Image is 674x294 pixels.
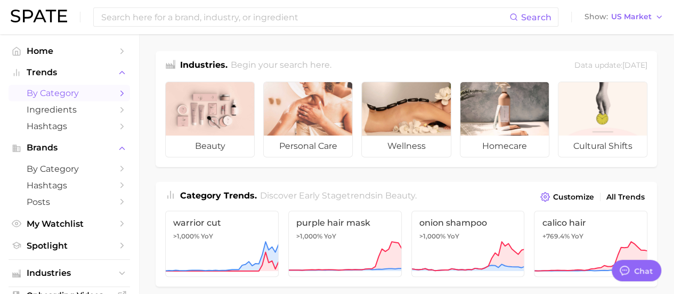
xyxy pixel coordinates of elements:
span: beauty [166,136,254,157]
span: YoY [447,232,459,241]
img: SPATE [11,10,67,22]
a: calico hair+769.4% YoY [534,211,647,277]
span: wellness [362,136,450,157]
a: Hashtags [9,118,130,134]
button: Customize [538,189,597,204]
a: by Category [9,85,130,101]
span: Show [584,14,608,20]
div: Data update: [DATE] [574,59,647,73]
span: >1,000% [296,232,322,240]
span: Customize [553,193,594,202]
span: Search [521,12,551,22]
a: All Trends [604,190,647,204]
span: >1,000% [173,232,199,240]
a: purple hair mask>1,000% YoY [288,211,402,277]
a: personal care [263,82,353,157]
a: Home [9,43,130,59]
span: Category Trends . [180,190,257,201]
a: beauty [165,82,255,157]
a: wellness [361,82,451,157]
button: ShowUS Market [582,10,666,24]
span: onion shampoo [419,218,517,228]
a: homecare [460,82,549,157]
a: Spotlight [9,237,130,254]
span: personal care [264,136,352,157]
span: All Trends [606,193,645,202]
span: Home [27,46,112,56]
h2: Begin your search here. [231,59,331,73]
span: YoY [324,232,336,241]
span: +769.4% [542,232,569,240]
span: Ingredients [27,105,112,115]
span: calico hair [542,218,639,228]
a: cultural shifts [558,82,647,157]
input: Search here for a brand, industry, or ingredient [100,8,509,26]
span: Spotlight [27,241,112,251]
span: Trends [27,68,112,77]
a: Hashtags [9,177,130,194]
a: My Watchlist [9,216,130,232]
span: My Watchlist [27,219,112,229]
button: Industries [9,265,130,281]
span: Industries [27,268,112,278]
a: warrior cut>1,000% YoY [165,211,279,277]
span: warrior cut [173,218,271,228]
h1: Industries. [180,59,228,73]
span: purple hair mask [296,218,394,228]
a: Posts [9,194,130,210]
span: Hashtags [27,180,112,190]
span: cultural shifts [558,136,647,157]
span: Discover Early Stage trends in . [260,190,417,201]
button: Brands [9,140,130,156]
span: YoY [571,232,583,241]
span: Hashtags [27,121,112,131]
a: Ingredients [9,101,130,118]
span: >1,000% [419,232,445,240]
span: US Market [611,14,652,20]
span: homecare [460,136,549,157]
span: YoY [201,232,213,241]
span: Brands [27,143,112,153]
span: by Category [27,164,112,174]
a: onion shampoo>1,000% YoY [411,211,525,277]
a: by Category [9,161,130,177]
span: beauty [385,190,415,201]
span: by Category [27,88,112,98]
button: Trends [9,65,130,81]
span: Posts [27,197,112,207]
